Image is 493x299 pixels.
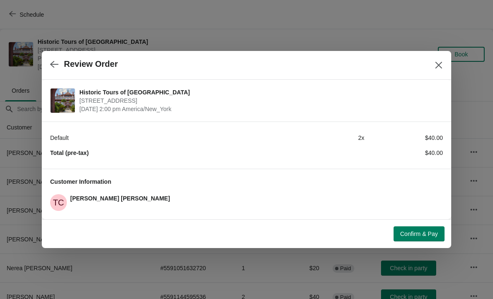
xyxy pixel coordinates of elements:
h2: Review Order [64,59,118,69]
div: 2 x [286,134,364,142]
span: Customer Information [50,178,111,185]
span: [PERSON_NAME] [PERSON_NAME] [70,195,170,202]
div: $40.00 [364,134,443,142]
span: Tony [50,194,67,211]
button: Confirm & Pay [394,226,445,241]
span: [STREET_ADDRESS] [79,96,439,105]
span: Historic Tours of [GEOGRAPHIC_DATA] [79,88,439,96]
text: TC [53,198,64,207]
img: Historic Tours of Flagler College | 74 King Street, St. Augustine, FL, USA | October 14 | 2:00 pm... [51,89,75,113]
span: Confirm & Pay [400,231,438,237]
strong: Total (pre-tax) [50,149,89,156]
span: [DATE] 2:00 pm America/New_York [79,105,439,113]
div: Default [50,134,286,142]
div: $40.00 [364,149,443,157]
button: Close [431,58,446,73]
